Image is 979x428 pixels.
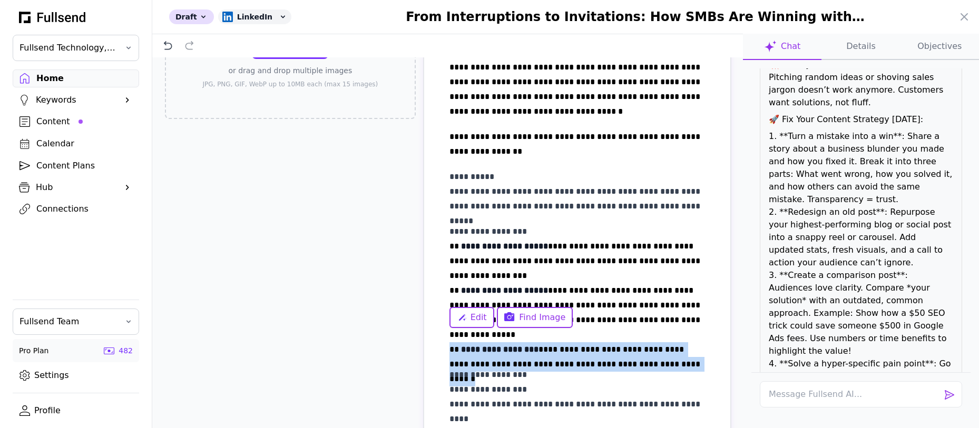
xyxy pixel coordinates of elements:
[900,34,979,60] button: Objectives
[202,80,378,88] p: JPG, PNG, GIF, WebP up to 10MB each (max 15 images)
[449,307,494,328] button: Edit
[471,311,487,324] span: Edit
[218,9,291,24] div: LinkedIn
[821,34,900,60] button: Details
[169,9,214,24] div: Draft
[769,113,953,126] p: 🚀 Fix Your Content Strategy [DATE]:
[769,130,953,421] p: 1. **Turn a mistake into a win**: Share a story about a business blunder you made and how you fix...
[497,307,573,328] button: Find Image
[228,65,352,76] p: or drag and drop multiple images
[769,58,953,109] p: 💥 Reality check: Pitching random ideas or shoving sales jargon doesn’t work anymore. Customers wa...
[743,34,821,60] button: Chat
[519,311,565,324] span: Find Image
[367,8,890,25] h1: From Interruptions to Invitations: How SMBs Are Winning with Relationship-Focused Content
